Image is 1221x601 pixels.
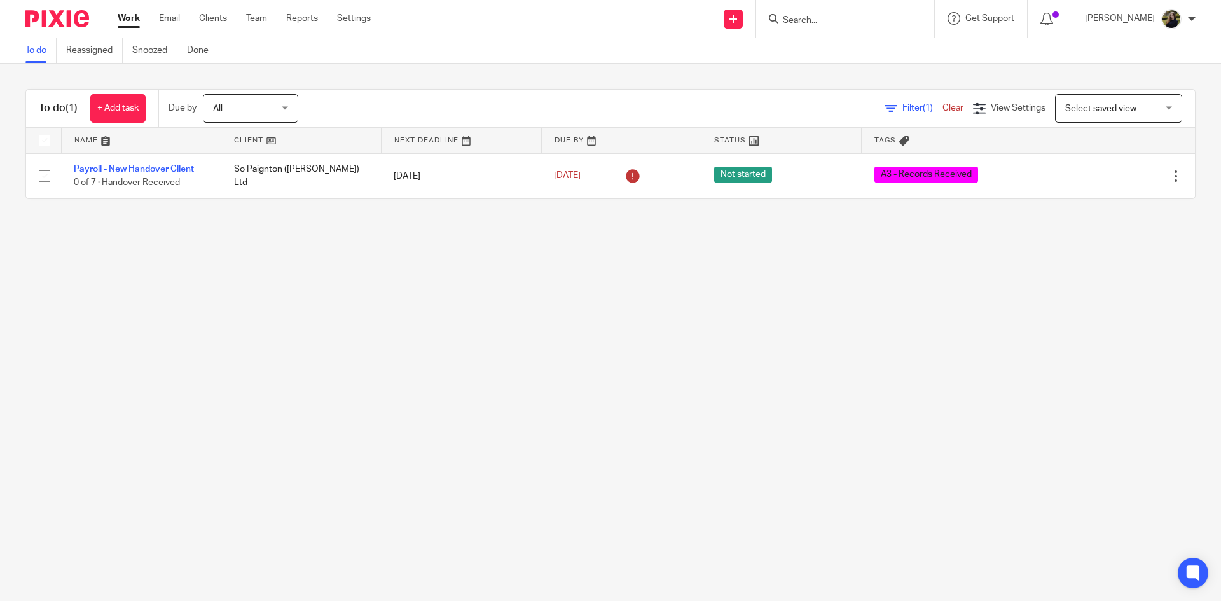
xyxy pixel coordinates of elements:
span: Get Support [965,14,1014,23]
span: (1) [66,103,78,113]
p: [PERSON_NAME] [1085,12,1155,25]
span: Select saved view [1065,104,1136,113]
a: Team [246,12,267,25]
a: Snoozed [132,38,177,63]
a: Payroll - New Handover Client [74,165,194,174]
td: So Paignton ([PERSON_NAME]) Ltd [221,153,382,198]
a: Clear [942,104,963,113]
span: Filter [902,104,942,113]
img: ACCOUNTING4EVERYTHING-13.jpg [1161,9,1182,29]
td: [DATE] [381,153,541,198]
h1: To do [39,102,78,115]
a: Done [187,38,218,63]
a: Work [118,12,140,25]
span: Tags [874,137,896,144]
span: 0 of 7 · Handover Received [74,178,180,187]
a: Reports [286,12,318,25]
a: Email [159,12,180,25]
a: Reassigned [66,38,123,63]
span: (1) [923,104,933,113]
span: A3 - Records Received [874,167,978,183]
input: Search [782,15,896,27]
a: Clients [199,12,227,25]
span: All [213,104,223,113]
a: + Add task [90,94,146,123]
span: View Settings [991,104,1045,113]
span: Not started [714,167,772,183]
span: [DATE] [554,172,581,181]
a: Settings [337,12,371,25]
a: To do [25,38,57,63]
p: Due by [169,102,197,114]
img: Pixie [25,10,89,27]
